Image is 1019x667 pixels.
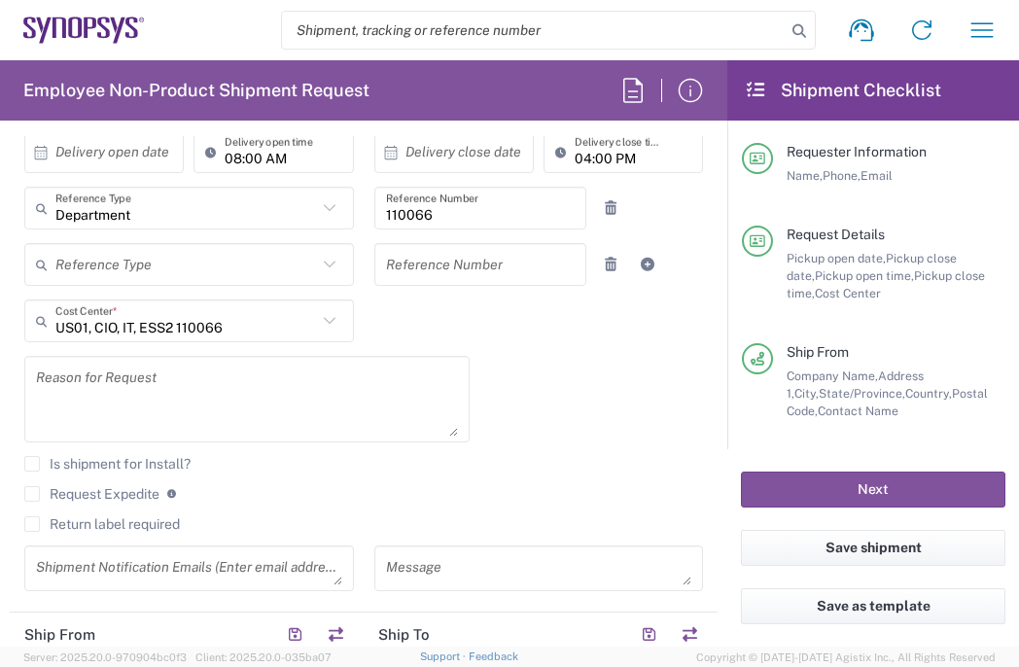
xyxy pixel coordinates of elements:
[745,79,941,102] h2: Shipment Checklist
[378,625,430,645] h2: Ship To
[634,251,661,278] a: Add Reference
[861,168,893,183] span: Email
[597,251,624,278] a: Remove Reference
[787,168,823,183] span: Name,
[23,651,187,663] span: Server: 2025.20.0-970904bc0f3
[24,516,180,532] label: Return label required
[787,369,878,383] span: Company Name,
[420,650,469,662] a: Support
[24,625,95,645] h2: Ship From
[794,386,819,401] span: City,
[787,344,849,360] span: Ship From
[23,79,369,102] h2: Employee Non-Product Shipment Request
[195,651,332,663] span: Client: 2025.20.0-035ba07
[741,530,1005,566] button: Save shipment
[823,168,861,183] span: Phone,
[815,286,881,300] span: Cost Center
[787,227,885,242] span: Request Details
[469,650,518,662] a: Feedback
[24,486,159,502] label: Request Expedite
[597,194,624,222] a: Remove Reference
[787,144,927,159] span: Requester Information
[818,404,898,418] span: Contact Name
[741,472,1005,508] button: Next
[815,268,914,283] span: Pickup open time,
[905,386,952,401] span: Country,
[819,386,905,401] span: State/Province,
[696,649,996,666] span: Copyright © [DATE]-[DATE] Agistix Inc., All Rights Reserved
[24,456,191,472] label: Is shipment for Install?
[282,12,786,49] input: Shipment, tracking or reference number
[787,251,886,265] span: Pickup open date,
[741,588,1005,624] button: Save as template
